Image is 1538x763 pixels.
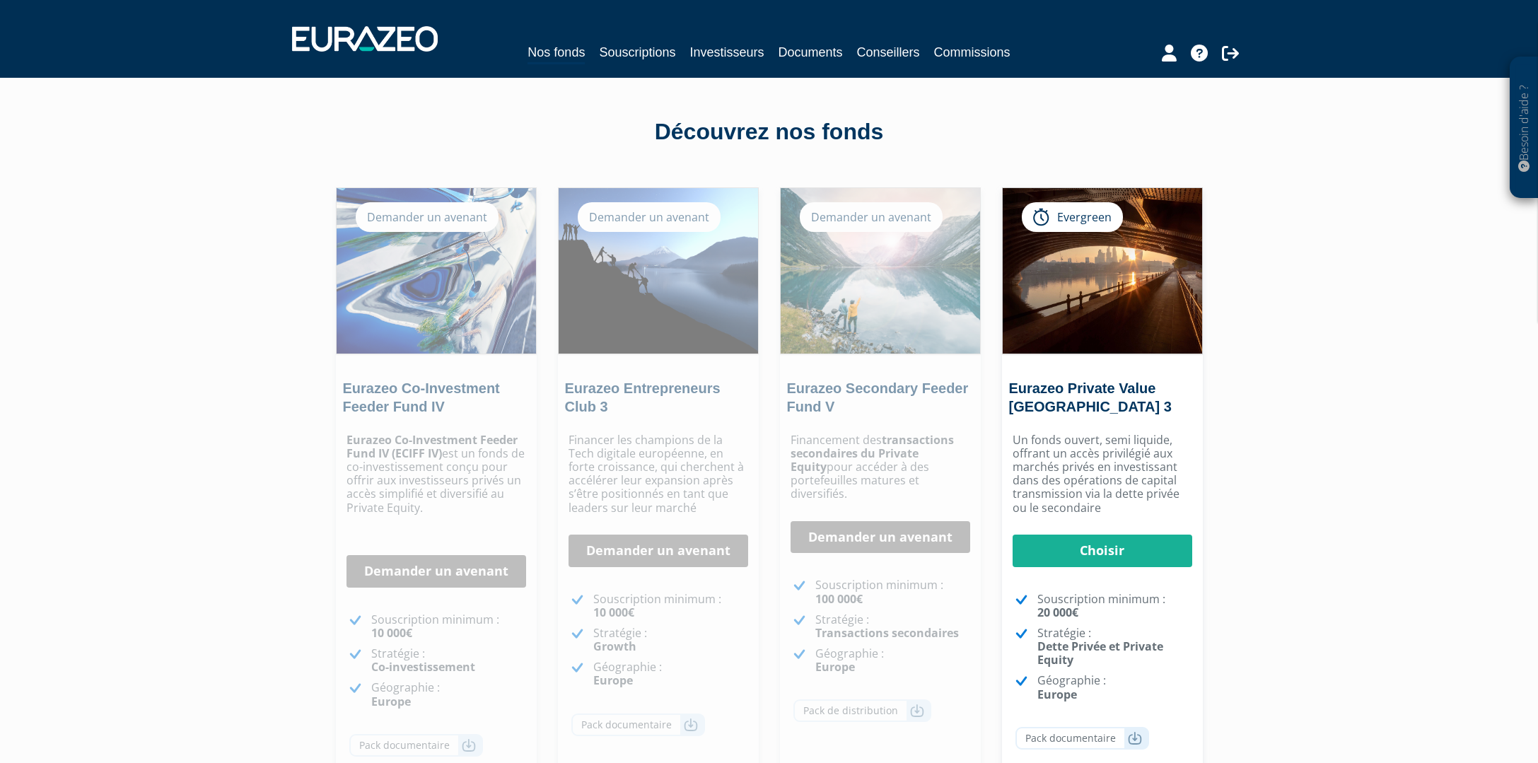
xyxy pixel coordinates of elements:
[1037,605,1078,620] strong: 20 000€
[346,432,518,461] strong: Eurazeo Co-Investment Feeder Fund IV (ECIFF IV)
[569,535,748,567] a: Demander un avenant
[1516,64,1532,192] p: Besoin d'aide ?
[815,647,970,674] p: Géographie :
[371,694,411,709] strong: Europe
[559,188,758,354] img: Eurazeo Entrepreneurs Club 3
[528,42,585,64] a: Nos fonds
[292,26,438,52] img: 1732889491-logotype_eurazeo_blanc_rvb.png
[791,433,970,501] p: Financement des pour accéder à des portefeuilles matures et diversifiés.
[371,647,526,674] p: Stratégie :
[1003,188,1202,354] img: Eurazeo Private Value Europe 3
[349,734,483,757] a: Pack documentaire
[593,593,748,619] p: Souscription minimum :
[1037,687,1077,702] strong: Europe
[1022,202,1123,232] div: Evergreen
[934,42,1010,62] a: Commissions
[815,578,970,605] p: Souscription minimum :
[779,42,843,62] a: Documents
[815,659,855,675] strong: Europe
[815,613,970,640] p: Stratégie :
[1037,593,1192,619] p: Souscription minimum :
[689,42,764,62] a: Investisseurs
[791,521,970,554] a: Demander un avenant
[1015,727,1149,750] a: Pack documentaire
[593,660,748,687] p: Géographie :
[800,202,943,232] div: Demander un avenant
[793,699,931,722] a: Pack de distribution
[337,188,536,354] img: Eurazeo Co-Investment Feeder Fund IV
[366,116,1172,148] div: Découvrez nos fonds
[565,380,721,414] a: Eurazeo Entrepreneurs Club 3
[593,627,748,653] p: Stratégie :
[1013,535,1192,567] a: Choisir
[1037,627,1192,668] p: Stratégie :
[815,625,959,641] strong: Transactions secondaires
[569,433,748,515] p: Financer les champions de la Tech digitale européenne, en forte croissance, qui cherchent à accél...
[356,202,499,232] div: Demander un avenant
[371,625,412,641] strong: 10 000€
[371,681,526,708] p: Géographie :
[1009,380,1172,414] a: Eurazeo Private Value [GEOGRAPHIC_DATA] 3
[343,380,500,414] a: Eurazeo Co-Investment Feeder Fund IV
[1013,433,1192,515] p: Un fonds ouvert, semi liquide, offrant un accès privilégié aux marchés privés en investissant dan...
[815,591,863,607] strong: 100 000€
[857,42,920,62] a: Conseillers
[371,659,475,675] strong: Co-investissement
[578,202,721,232] div: Demander un avenant
[371,613,526,640] p: Souscription minimum :
[593,605,634,620] strong: 10 000€
[791,432,954,474] strong: transactions secondaires du Private Equity
[346,555,526,588] a: Demander un avenant
[1037,674,1192,701] p: Géographie :
[593,672,633,688] strong: Europe
[781,188,980,354] img: Eurazeo Secondary Feeder Fund V
[346,433,526,515] p: est un fonds de co-investissement conçu pour offrir aux investisseurs privés un accès simplifié e...
[571,714,705,736] a: Pack documentaire
[599,42,675,62] a: Souscriptions
[593,639,636,654] strong: Growth
[787,380,969,414] a: Eurazeo Secondary Feeder Fund V
[1037,639,1163,668] strong: Dette Privée et Private Equity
